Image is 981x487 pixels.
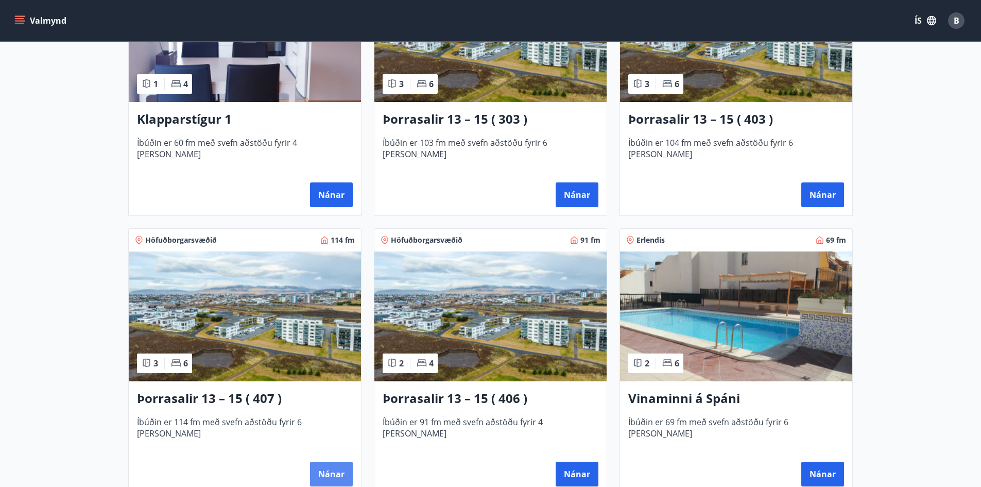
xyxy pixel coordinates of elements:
span: Höfuðborgarsvæðið [391,235,462,245]
span: Íbúðin er 104 fm með svefn aðstöðu fyrir 6 [PERSON_NAME] [628,137,844,171]
span: 91 fm [580,235,600,245]
button: Nánar [801,462,844,486]
span: 69 fm [826,235,846,245]
span: Íbúðin er 91 fm með svefn aðstöðu fyrir 4 [PERSON_NAME] [383,416,598,450]
button: Nánar [556,462,598,486]
button: Nánar [801,182,844,207]
span: Íbúðin er 60 fm með svefn aðstöðu fyrir 4 [PERSON_NAME] [137,137,353,171]
button: B [944,8,969,33]
img: Paella dish [620,251,852,381]
span: 4 [429,358,434,369]
span: 1 [153,78,158,90]
button: ÍS [909,11,942,30]
span: 3 [645,78,649,90]
span: 2 [645,358,649,369]
button: menu [12,11,71,30]
span: 2 [399,358,404,369]
h3: Þorrasalir 13 – 15 ( 407 ) [137,390,353,408]
span: 6 [183,358,188,369]
span: 3 [399,78,404,90]
h3: Klapparstígur 1 [137,110,353,129]
img: Paella dish [129,251,361,381]
span: 6 [675,358,679,369]
h3: Þorrasalir 13 – 15 ( 403 ) [628,110,844,129]
button: Nánar [310,462,353,486]
span: Íbúðin er 103 fm með svefn aðstöðu fyrir 6 [PERSON_NAME] [383,137,598,171]
h3: Vinaminni á Spáni [628,390,844,408]
span: 114 fm [331,235,355,245]
span: Erlendis [636,235,665,245]
span: 4 [183,78,188,90]
span: Íbúðin er 114 fm með svefn aðstöðu fyrir 6 [PERSON_NAME] [137,416,353,450]
span: 6 [675,78,679,90]
h3: Þorrasalir 13 – 15 ( 303 ) [383,110,598,129]
span: 6 [429,78,434,90]
button: Nánar [310,182,353,207]
img: Paella dish [374,251,607,381]
span: 3 [153,358,158,369]
span: B [954,15,959,26]
span: Íbúðin er 69 fm með svefn aðstöðu fyrir 6 [PERSON_NAME] [628,416,844,450]
h3: Þorrasalir 13 – 15 ( 406 ) [383,390,598,408]
span: Höfuðborgarsvæðið [145,235,217,245]
button: Nánar [556,182,598,207]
